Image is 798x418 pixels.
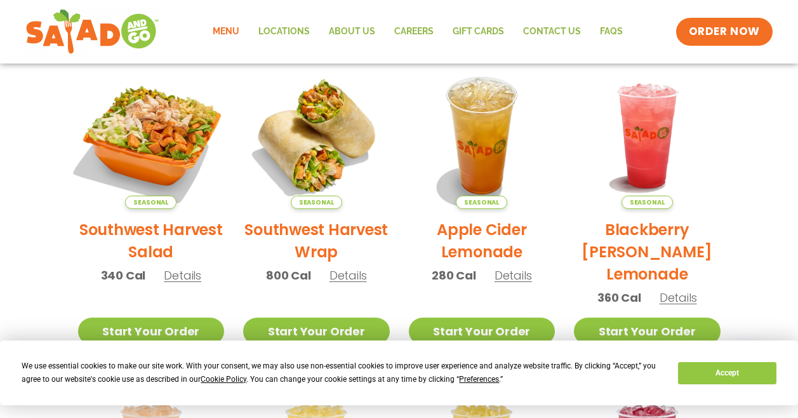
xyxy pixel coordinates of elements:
img: Product photo for Blackberry Bramble Lemonade [574,62,721,209]
img: Product photo for Southwest Harvest Salad [65,50,237,222]
a: Start Your Order [78,318,225,345]
a: ORDER NOW [676,18,773,46]
img: Product photo for Apple Cider Lemonade [409,62,555,209]
span: ORDER NOW [689,24,760,39]
a: GIFT CARDS [443,17,514,46]
span: Details [164,267,201,283]
a: Careers [385,17,443,46]
span: 280 Cal [432,267,476,284]
span: Cookie Policy [201,375,246,384]
span: Seasonal [291,196,342,209]
a: Menu [203,17,249,46]
nav: Menu [203,17,632,46]
span: 800 Cal [266,267,311,284]
span: 360 Cal [597,289,641,306]
span: Preferences [459,375,499,384]
h2: Southwest Harvest Salad [78,219,225,263]
a: Start Your Order [243,318,390,345]
img: Product photo for Southwest Harvest Wrap [243,62,390,209]
div: We use essential cookies to make our site work. With your consent, we may also use non-essential ... [22,360,663,386]
a: About Us [319,17,385,46]
a: Start Your Order [574,318,721,345]
span: Details [329,267,367,283]
span: Seasonal [456,196,507,209]
a: Contact Us [514,17,590,46]
a: Locations [249,17,319,46]
span: Details [660,290,697,306]
span: Seasonal [125,196,176,209]
span: Details [495,267,532,283]
h2: Apple Cider Lemonade [409,219,555,263]
button: Accept [678,362,776,384]
span: 340 Cal [101,267,146,284]
h2: Southwest Harvest Wrap [243,219,390,263]
a: FAQs [590,17,632,46]
img: new-SAG-logo-768×292 [25,6,159,57]
h2: Blackberry [PERSON_NAME] Lemonade [574,219,721,285]
a: Start Your Order [409,318,555,345]
span: Seasonal [622,196,673,209]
